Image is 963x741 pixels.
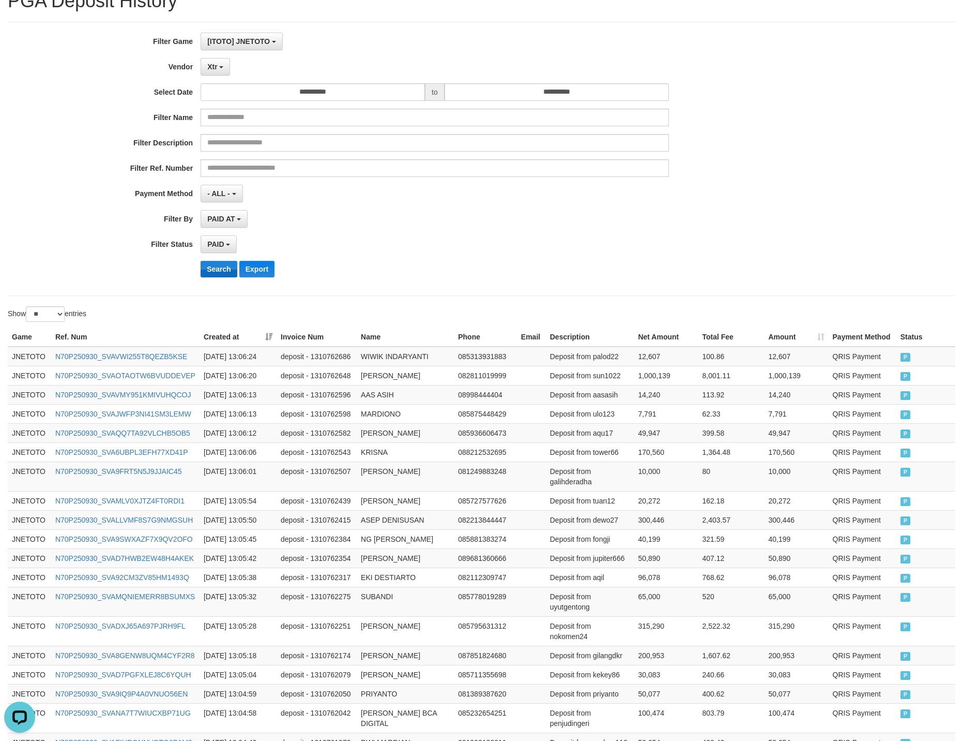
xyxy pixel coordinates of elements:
[900,497,911,506] span: PAID
[764,510,828,529] td: 300,446
[26,306,65,322] select: Showentries
[634,328,698,347] th: Net Amount
[546,587,634,616] td: Deposit from uyutgentong
[454,385,517,404] td: 08998444404
[698,442,764,462] td: 1,364.48
[900,391,911,400] span: PAID
[454,684,517,703] td: 081389387620
[4,4,35,35] button: Open LiveChat chat widget
[277,347,357,366] td: deposit - 1310762686
[698,703,764,733] td: 803.79
[55,467,182,476] a: N70P250930_SVA9FRT5N5J9JJAIC45
[829,549,896,568] td: QRIS Payment
[634,347,698,366] td: 12,607
[454,703,517,733] td: 085232654251
[546,568,634,587] td: Deposit from aqil
[207,37,270,46] span: [ITOTO] JNETOTO
[698,549,764,568] td: 407.12
[634,646,698,665] td: 200,953
[454,347,517,366] td: 085313931883
[764,616,828,646] td: 315,290
[8,646,51,665] td: JNETOTO
[454,510,517,529] td: 082213844447
[277,529,357,549] td: deposit - 1310762384
[829,703,896,733] td: QRIS Payment
[546,684,634,703] td: Deposit from priyanto
[8,423,51,442] td: JNETOTO
[829,616,896,646] td: QRIS Payment
[829,366,896,385] td: QRIS Payment
[900,671,911,680] span: PAID
[277,665,357,684] td: deposit - 1310762079
[634,462,698,491] td: 10,000
[201,185,242,202] button: - ALL -
[357,328,454,347] th: Name
[764,549,828,568] td: 50,890
[8,491,51,510] td: JNETOTO
[55,671,191,679] a: N70P250930_SVAD7PGFXLEJ8C6YQUH
[829,684,896,703] td: QRIS Payment
[546,491,634,510] td: Deposit from tuan12
[201,261,237,277] button: Search
[698,347,764,366] td: 100.86
[200,491,277,510] td: [DATE] 13:05:54
[454,423,517,442] td: 085936606473
[200,442,277,462] td: [DATE] 13:06:06
[357,385,454,404] td: AAS ASIH
[900,593,911,602] span: PAID
[277,510,357,529] td: deposit - 1310762415
[277,385,357,404] td: deposit - 1310762596
[357,616,454,646] td: [PERSON_NAME]
[764,347,828,366] td: 12,607
[546,665,634,684] td: Deposit from kekey86
[8,684,51,703] td: JNETOTO
[55,497,185,505] a: N70P250930_SVAMLV0XJTZ4FT0RDI1
[357,491,454,510] td: [PERSON_NAME]
[207,63,217,71] span: Xtr
[277,568,357,587] td: deposit - 1310762317
[634,665,698,684] td: 30,083
[829,328,896,347] th: Payment Method
[546,385,634,404] td: Deposit from aasasih
[357,442,454,462] td: KRISNA
[55,410,191,418] a: N70P250930_SVAJWFP3NI41SM3LEMW
[55,429,190,437] a: N70P250930_SVAQQ7TA92VLCHB5OB5
[8,549,51,568] td: JNETOTO
[357,423,454,442] td: [PERSON_NAME]
[357,462,454,491] td: [PERSON_NAME]
[698,462,764,491] td: 80
[900,449,911,457] span: PAID
[546,616,634,646] td: Deposit from nokomen24
[900,429,911,438] span: PAID
[277,616,357,646] td: deposit - 1310762251
[55,391,191,399] a: N70P250930_SVAVMY951KMIVUHQCOJ
[454,366,517,385] td: 082811019999
[829,587,896,616] td: QRIS Payment
[829,529,896,549] td: QRIS Payment
[55,592,195,601] a: N70P250930_SVAMQNIEMERR8BSUMXS
[357,587,454,616] td: SUBANDI
[698,510,764,529] td: 2,403.57
[200,366,277,385] td: [DATE] 13:06:20
[8,347,51,366] td: JNETOTO
[896,328,955,347] th: Status
[900,516,911,525] span: PAID
[546,404,634,423] td: Deposit from ulo123
[829,347,896,366] td: QRIS Payment
[634,404,698,423] td: 7,791
[698,328,764,347] th: Total Fee
[200,568,277,587] td: [DATE] 13:05:38
[357,347,454,366] td: WIWIK INDARYANTI
[8,385,51,404] td: JNETOTO
[357,568,454,587] td: EKI DESTIARTO
[698,568,764,587] td: 768.62
[200,616,277,646] td: [DATE] 13:05:28
[546,328,634,347] th: Description
[698,491,764,510] td: 162.18
[900,709,911,718] span: PAID
[277,442,357,462] td: deposit - 1310762543
[634,510,698,529] td: 300,446
[517,328,546,347] th: Email
[634,442,698,462] td: 170,560
[829,404,896,423] td: QRIS Payment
